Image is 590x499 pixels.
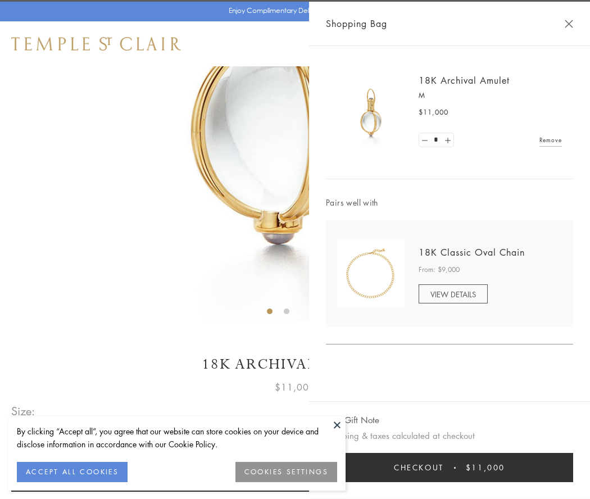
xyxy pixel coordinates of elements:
[419,107,448,118] span: $11,000
[337,79,405,146] img: 18K Archival Amulet
[235,462,337,482] button: COOKIES SETTINGS
[337,240,405,307] img: N88865-OV18
[419,133,430,147] a: Set quantity to 0
[275,380,315,394] span: $11,000
[17,462,128,482] button: ACCEPT ALL COOKIES
[17,425,337,451] div: By clicking “Accept all”, you agree that our website can store cookies on your device and disclos...
[539,134,562,146] a: Remove
[419,246,525,258] a: 18K Classic Oval Chain
[419,264,460,275] span: From: $9,000
[11,37,181,51] img: Temple St. Clair
[326,429,573,443] p: Shipping & taxes calculated at checkout
[442,133,453,147] a: Set quantity to 2
[419,74,510,87] a: 18K Archival Amulet
[11,355,579,374] h1: 18K Archival Amulet
[466,461,505,474] span: $11,000
[326,196,573,209] span: Pairs well with
[394,461,444,474] span: Checkout
[430,289,476,300] span: VIEW DETAILS
[419,284,488,303] a: VIEW DETAILS
[419,90,562,101] p: M
[326,16,387,31] span: Shopping Bag
[326,453,573,482] button: Checkout $11,000
[326,413,379,427] button: Add Gift Note
[229,5,356,16] p: Enjoy Complimentary Delivery & Returns
[565,20,573,28] button: Close Shopping Bag
[11,402,36,420] span: Size:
